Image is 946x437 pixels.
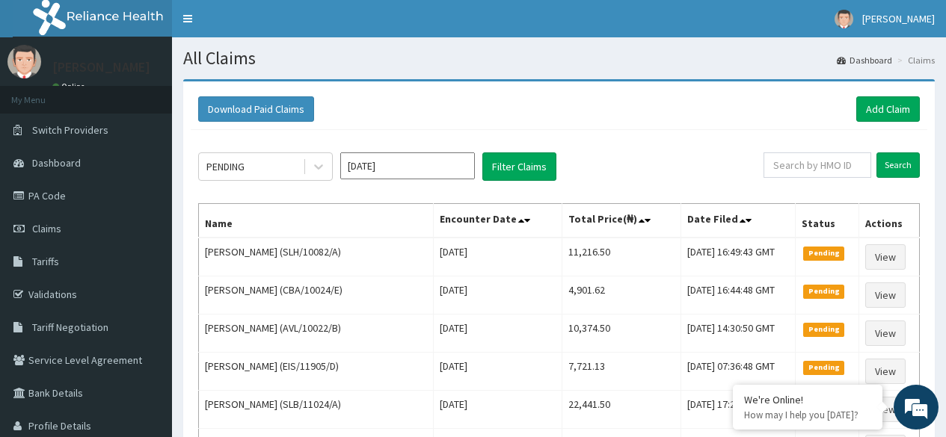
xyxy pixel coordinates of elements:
[865,244,906,270] a: View
[183,49,935,68] h1: All Claims
[433,276,562,314] td: [DATE]
[681,276,795,314] td: [DATE] 16:44:48 GMT
[433,314,562,353] td: [DATE]
[803,323,844,336] span: Pending
[198,96,314,122] button: Download Paid Claims
[52,61,150,74] p: [PERSON_NAME]
[433,391,562,429] td: [DATE]
[764,152,871,178] input: Search by HMO ID
[199,314,434,353] td: [PERSON_NAME] (AVL/10022/B)
[803,285,844,298] span: Pending
[7,45,41,78] img: User Image
[199,353,434,391] td: [PERSON_NAME] (EIS/11905/D)
[796,204,859,238] th: Status
[837,54,892,66] a: Dashboard
[803,361,844,374] span: Pending
[865,282,906,308] a: View
[32,320,108,334] span: Tariff Negotiation
[681,314,795,353] td: [DATE] 14:30:50 GMT
[199,238,434,276] td: [PERSON_NAME] (SLH/10082/A)
[681,238,795,276] td: [DATE] 16:49:43 GMT
[433,353,562,391] td: [DATE]
[32,123,108,137] span: Switch Providers
[862,12,935,25] span: [PERSON_NAME]
[52,81,88,92] a: Online
[32,255,59,268] span: Tariffs
[32,156,81,170] span: Dashboard
[859,204,919,238] th: Actions
[32,222,61,235] span: Claims
[562,276,681,314] td: 4,901.62
[482,152,556,181] button: Filter Claims
[681,204,795,238] th: Date Filed
[835,10,853,28] img: User Image
[562,353,681,391] td: 7,721.13
[562,238,681,276] td: 11,216.50
[199,276,434,314] td: [PERSON_NAME] (CBA/10024/E)
[340,152,475,179] input: Select Month and Year
[206,159,245,174] div: PENDING
[865,397,906,422] a: View
[199,204,434,238] th: Name
[744,409,871,421] p: How may I help you today?
[876,152,920,178] input: Search
[894,54,935,66] li: Claims
[865,320,906,346] a: View
[803,247,844,260] span: Pending
[199,391,434,429] td: [PERSON_NAME] (SLB/11024/A)
[681,391,795,429] td: [DATE] 17:29:52 GMT
[562,391,681,429] td: 22,441.50
[562,314,681,353] td: 10,374.50
[856,96,920,122] a: Add Claim
[681,353,795,391] td: [DATE] 07:36:48 GMT
[865,359,906,384] a: View
[744,393,871,406] div: We're Online!
[562,204,681,238] th: Total Price(₦)
[433,238,562,276] td: [DATE]
[433,204,562,238] th: Encounter Date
